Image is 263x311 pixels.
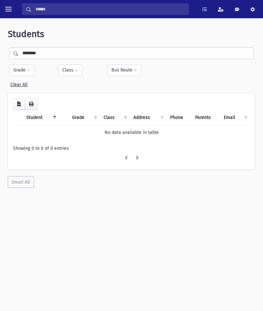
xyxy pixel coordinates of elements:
[191,110,219,125] th: Parents
[10,79,28,87] a: Clear All
[68,110,100,125] th: Grade: activate to sort column ascending
[9,64,34,76] button: Grade
[8,176,34,188] button: Email All
[13,125,250,140] td: No data available in table
[25,98,38,110] button: Print
[8,29,44,39] span: Students
[100,110,130,125] th: Class: activate to sort column ascending
[58,64,82,76] button: Class
[220,110,250,125] th: Email: activate to sort column ascending
[166,110,192,125] th: Phone
[13,145,250,152] div: Showing 0 to 0 of 0 entries
[22,110,59,125] th: Student: activate to sort column descending
[107,64,141,76] button: Bus Route
[3,3,14,15] button: toggle menu
[31,3,189,15] input: Search
[13,98,25,110] button: CSV
[130,110,166,125] th: Address: activate to sort column ascending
